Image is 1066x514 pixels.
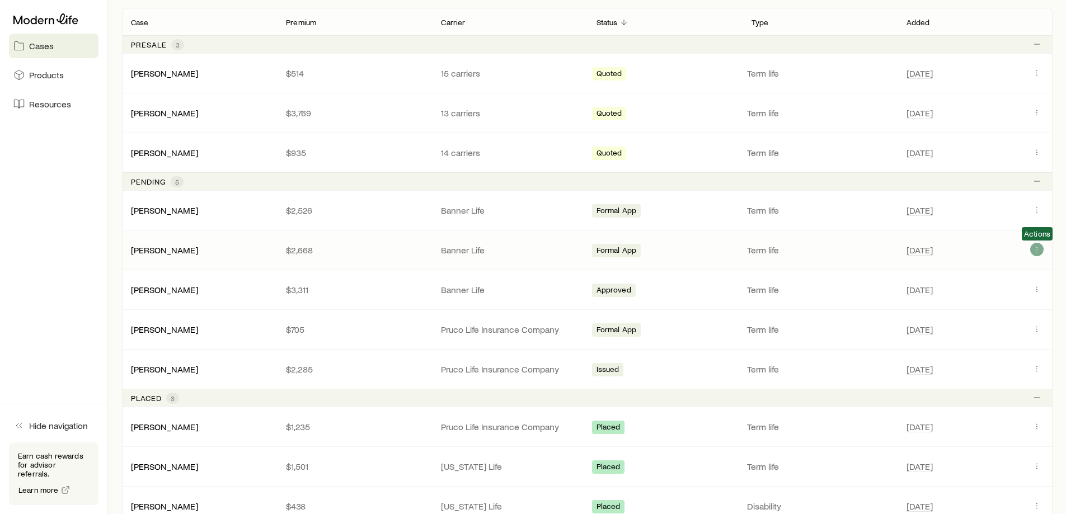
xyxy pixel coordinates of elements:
p: $2,526 [286,205,423,216]
p: Presale [131,40,167,49]
p: Pruco Life Insurance Company [441,421,578,432]
span: [DATE] [907,107,933,119]
span: Placed [597,462,621,474]
span: 5 [175,177,179,186]
p: Term life [747,461,893,472]
div: [PERSON_NAME] [131,68,198,79]
div: [PERSON_NAME] [131,107,198,119]
p: Premium [286,18,316,27]
span: [DATE] [907,364,933,375]
p: 15 carriers [441,68,578,79]
p: Status [597,18,618,27]
p: $3,769 [286,107,423,119]
p: Pruco Life Insurance Company [441,324,578,335]
p: Earn cash rewards for advisor referrals. [18,451,90,478]
p: Term life [747,324,893,335]
div: [PERSON_NAME] [131,324,198,336]
p: $705 [286,324,423,335]
p: Case [131,18,149,27]
span: Products [29,69,64,81]
span: [DATE] [907,205,933,216]
a: [PERSON_NAME] [131,501,198,511]
p: Type [752,18,769,27]
span: Formal App [597,246,637,257]
span: Formal App [597,325,637,337]
span: Quoted [597,69,622,81]
div: [PERSON_NAME] [131,284,198,296]
span: Quoted [597,148,622,160]
p: Placed [131,394,162,403]
span: Approved [597,285,631,297]
p: Pruco Life Insurance Company [441,364,578,375]
span: Quoted [597,109,622,120]
a: [PERSON_NAME] [131,324,198,334]
span: [DATE] [907,147,933,158]
span: Placed [597,502,621,513]
a: [PERSON_NAME] [131,68,198,78]
p: Term life [747,364,893,375]
span: Placed [597,422,621,434]
span: [DATE] [907,244,933,256]
div: [PERSON_NAME] [131,501,198,512]
a: [PERSON_NAME] [131,461,198,471]
p: Term life [747,244,893,256]
a: Resources [9,92,98,116]
p: [US_STATE] Life [441,501,578,512]
a: [PERSON_NAME] [131,147,198,158]
p: Term life [747,68,893,79]
p: 13 carriers [441,107,578,119]
p: $2,668 [286,244,423,256]
p: $1,235 [286,421,423,432]
div: Earn cash rewards for advisor referrals.Learn more [9,442,98,505]
div: [PERSON_NAME] [131,364,198,375]
p: Pending [131,177,166,186]
span: [DATE] [907,324,933,335]
a: [PERSON_NAME] [131,107,198,118]
p: Disability [747,501,893,512]
a: Products [9,63,98,87]
p: Banner Life [441,244,578,256]
p: Term life [747,205,893,216]
p: $514 [286,68,423,79]
a: Cases [9,34,98,58]
p: $438 [286,501,423,512]
div: [PERSON_NAME] [131,147,198,159]
span: [DATE] [907,501,933,512]
span: Actions [1024,229,1050,238]
span: 3 [171,394,175,403]
button: Hide navigation [9,413,98,438]
a: [PERSON_NAME] [131,244,198,255]
span: Hide navigation [29,420,88,431]
span: [DATE] [907,421,933,432]
a: [PERSON_NAME] [131,364,198,374]
span: [DATE] [907,461,933,472]
div: [PERSON_NAME] [131,461,198,473]
div: [PERSON_NAME] [131,421,198,433]
span: Issued [597,365,619,376]
p: Term life [747,284,893,295]
p: 14 carriers [441,147,578,158]
span: Cases [29,40,54,51]
span: Resources [29,98,71,110]
p: Added [907,18,930,27]
span: Learn more [18,486,59,494]
a: [PERSON_NAME] [131,284,198,295]
p: $3,311 [286,284,423,295]
span: Formal App [597,206,637,218]
span: [DATE] [907,68,933,79]
a: [PERSON_NAME] [131,205,198,215]
p: Term life [747,147,893,158]
p: Term life [747,107,893,119]
p: Term life [747,421,893,432]
p: Carrier [441,18,465,27]
p: $935 [286,147,423,158]
p: $1,501 [286,461,423,472]
span: [DATE] [907,284,933,295]
div: [PERSON_NAME] [131,244,198,256]
a: [PERSON_NAME] [131,421,198,432]
p: [US_STATE] Life [441,461,578,472]
p: $2,285 [286,364,423,375]
span: 3 [176,40,180,49]
div: [PERSON_NAME] [131,205,198,216]
p: Banner Life [441,205,578,216]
